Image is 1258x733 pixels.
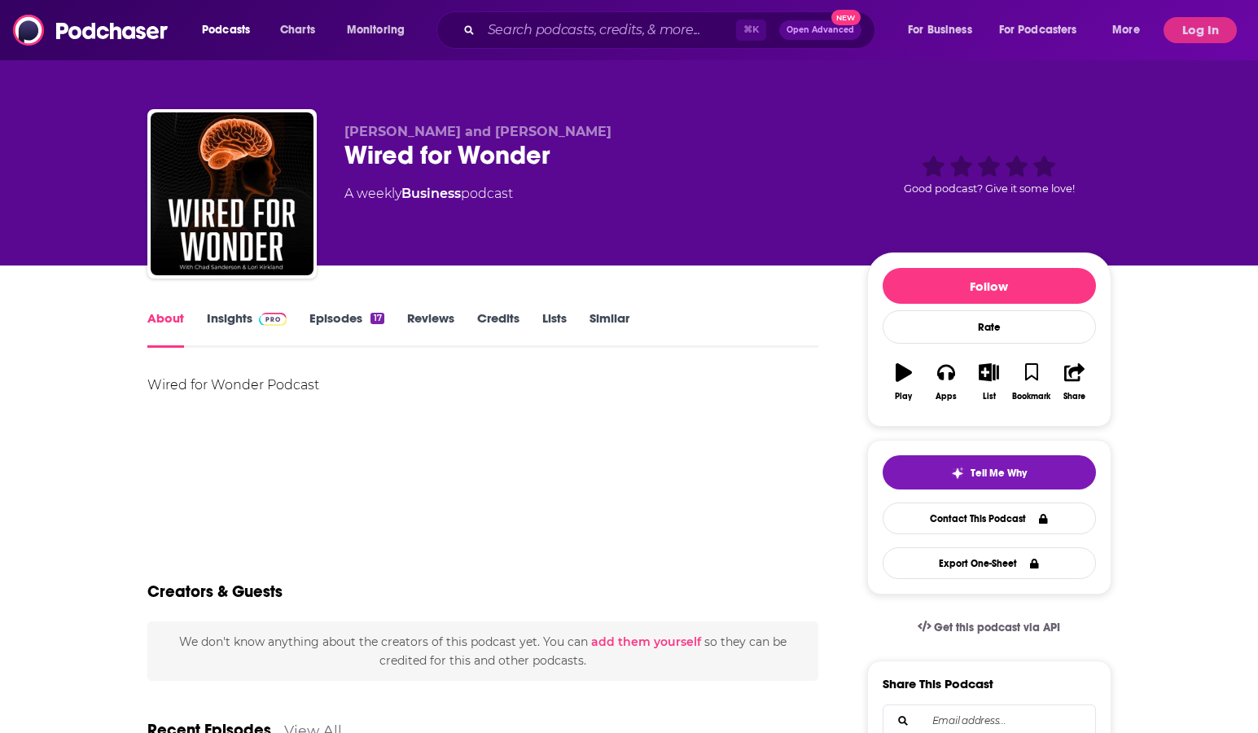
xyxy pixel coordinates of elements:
button: open menu [988,17,1101,43]
span: More [1112,19,1140,42]
span: Monitoring [347,19,405,42]
a: Reviews [407,310,454,348]
a: InsightsPodchaser Pro [207,310,287,348]
span: We don't know anything about the creators of this podcast yet . You can so they can be credited f... [179,634,787,667]
span: For Podcasters [999,19,1077,42]
span: Get this podcast via API [934,621,1060,634]
span: Tell Me Why [971,467,1027,480]
div: Share [1063,392,1085,402]
button: Apps [925,353,967,411]
span: For Business [908,19,972,42]
button: List [967,353,1010,411]
div: 17 [370,313,384,324]
a: Contact This Podcast [883,503,1096,534]
div: Wired for Wonder Podcast [147,374,819,397]
img: tell me why sparkle [951,467,964,480]
button: Play [883,353,925,411]
button: open menu [335,17,426,43]
button: Share [1053,353,1095,411]
span: New [831,10,861,25]
button: tell me why sparkleTell Me Why [883,455,1096,489]
button: Bookmark [1010,353,1053,411]
a: Episodes17 [309,310,384,348]
span: [PERSON_NAME] and [PERSON_NAME] [344,124,611,139]
div: A weekly podcast [344,184,513,204]
span: Charts [280,19,315,42]
img: Wired for Wonder [151,112,313,275]
div: Rate [883,310,1096,344]
a: About [147,310,184,348]
a: Similar [590,310,629,348]
button: Follow [883,268,1096,304]
h2: Creators & Guests [147,582,283,602]
button: open menu [896,17,993,43]
img: Podchaser Pro [259,313,287,326]
a: Charts [270,17,325,43]
div: Bookmark [1012,392,1050,402]
a: Lists [542,310,567,348]
div: List [983,392,996,402]
a: Credits [477,310,519,348]
a: Business [401,186,461,201]
span: Open Advanced [787,26,854,34]
input: Search podcasts, credits, & more... [481,17,736,43]
a: Get this podcast via API [905,608,1074,647]
div: Play [895,392,912,402]
div: Apps [936,392,957,402]
button: Export One-Sheet [883,547,1096,579]
div: Good podcast? Give it some love! [867,124,1111,225]
button: Open AdvancedNew [779,20,861,40]
h3: Share This Podcast [883,676,993,691]
div: Search podcasts, credits, & more... [452,11,891,49]
button: add them yourself [591,635,701,648]
button: Log In [1164,17,1237,43]
span: Podcasts [202,19,250,42]
span: ⌘ K [736,20,766,41]
button: open menu [191,17,271,43]
button: open menu [1101,17,1160,43]
img: Podchaser - Follow, Share and Rate Podcasts [13,15,169,46]
span: Good podcast? Give it some love! [904,182,1075,195]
